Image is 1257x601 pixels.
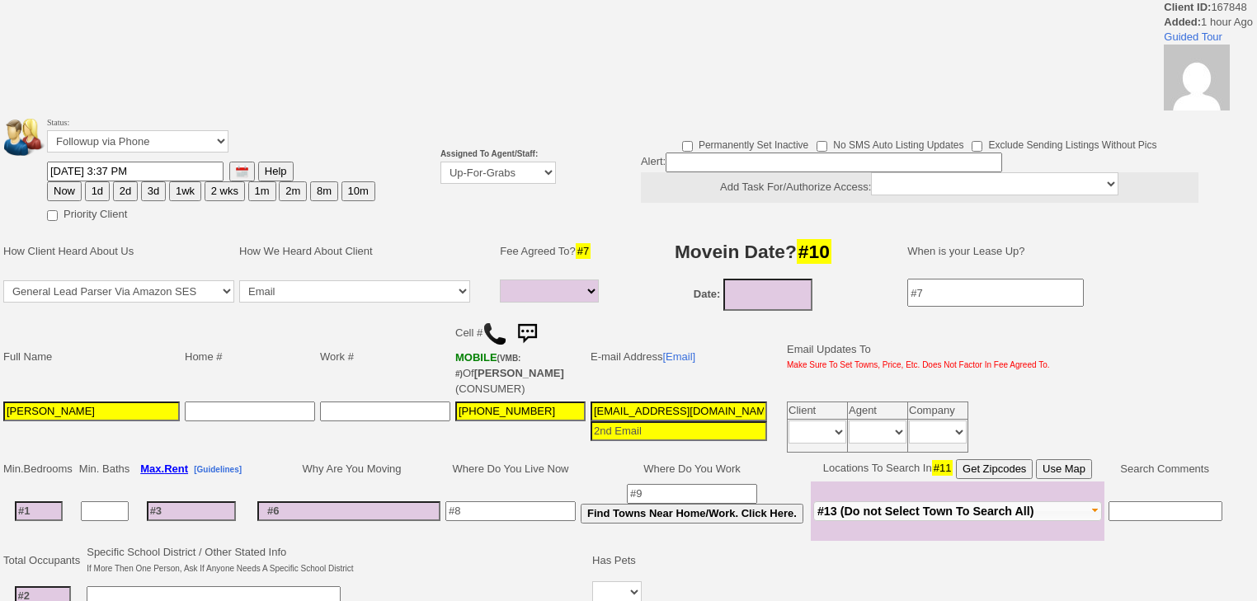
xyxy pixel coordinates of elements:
input: #7 [907,279,1084,307]
td: Work # [318,315,453,399]
td: Total Occupants [1,542,84,579]
button: Get Zipcodes [956,459,1033,479]
span: #7 [576,243,591,259]
td: Min. Baths [77,457,132,481]
td: Min. [1,457,77,481]
b: [Guidelines] [194,465,242,474]
font: Status: [47,118,228,148]
nobr: Locations To Search In [823,462,1092,474]
label: Priority Client [47,203,127,222]
td: Specific School District / Other Stated Info [84,542,355,579]
img: ce9cedca3566a78a18b3aded8cee4df9 [1164,45,1230,110]
td: Email Updates To [774,315,1052,399]
button: #13 (Do not Select Town To Search All) [813,501,1102,521]
td: Where Do You Live Now [443,457,578,481]
b: Assigned To Agent/Staff: [440,149,538,158]
span: Bedrooms [24,462,73,475]
span: #13 (Do not Select Town To Search All) [817,505,1034,518]
button: 2d [113,181,138,201]
font: MOBILE [455,351,497,364]
button: 2m [279,181,307,201]
img: call.png [483,322,507,346]
div: Alert: [641,153,1198,203]
td: Fee Agreed To? [497,227,606,276]
font: Make Sure To Set Towns, Price, Etc. Does Not Factor In Fee Agreed To. [787,360,1050,369]
span: #11 [932,460,953,476]
button: 8m [310,181,338,201]
td: Home # [182,315,318,399]
input: #3 [147,501,236,521]
b: T-Mobile USA, Inc. [455,351,520,379]
label: Permanently Set Inactive [682,134,808,153]
td: How We Heard About Client [237,227,489,276]
td: Full Name [1,315,182,399]
input: #9 [627,484,757,504]
h3: Movein Date? [618,237,889,266]
button: 1d [85,181,110,201]
b: Client ID: [1164,1,1211,13]
b: [PERSON_NAME] [474,367,564,379]
img: [calendar icon] [236,166,248,178]
img: people.png [4,119,54,156]
span: Rent [164,462,188,475]
td: When is your Lease Up? [891,227,1225,276]
td: Agent [848,402,908,420]
input: Priority Client [47,210,58,221]
font: If More Then One Person, Ask If Anyone Needs A Specific School District [87,564,353,573]
button: Use Map [1036,459,1092,479]
input: 1st Email - Question #0 [591,401,767,421]
button: 2 wks [205,181,245,201]
td: Search Comments [1104,457,1226,481]
td: Where Do You Work [578,457,806,481]
input: #8 [445,501,576,521]
span: #10 [797,239,831,264]
a: [Email] [662,350,695,363]
button: Help [258,162,294,181]
td: Has Pets [590,542,644,579]
input: #6 [257,501,440,521]
b: Max. [140,462,188,475]
a: Guided Tour [1164,31,1222,43]
input: #1 [15,501,63,521]
td: How Client Heard About Us [1,227,237,276]
button: Now [47,181,82,201]
img: sms.png [511,317,544,350]
b: Date: [694,288,721,300]
button: 10m [341,181,375,201]
label: Exclude Sending Listings Without Pics [972,134,1156,153]
button: 1wk [169,181,201,201]
td: E-mail Address [588,315,770,399]
a: [Guidelines] [194,462,242,475]
input: Permanently Set Inactive [682,141,693,152]
td: Cell # Of (CONSUMER) [453,315,588,399]
input: 2nd Email [591,421,767,441]
td: Why Are You Moving [255,457,443,481]
button: 3d [141,181,166,201]
td: Client [788,402,848,420]
input: Exclude Sending Listings Without Pics [972,141,982,152]
button: Find Towns Near Home/Work. Click Here. [581,504,803,524]
label: No SMS Auto Listing Updates [817,134,963,153]
button: 1m [248,181,276,201]
td: Company [908,402,968,420]
b: Added: [1164,16,1201,28]
input: No SMS Auto Listing Updates [817,141,827,152]
center: Add Task For/Authorize Access: [641,172,1198,203]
